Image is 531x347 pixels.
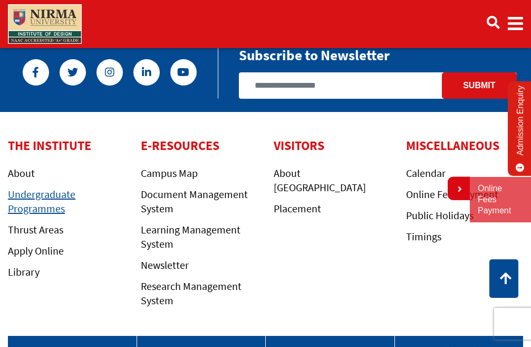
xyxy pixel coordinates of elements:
a: Apply Online [8,244,64,257]
nav: Main navigation [8,2,523,46]
a: Library [8,265,40,278]
img: main_logo [8,4,82,44]
a: Timings [406,230,441,243]
a: Campus Map [141,166,198,180]
button: Submit [442,72,516,99]
h2: Subscribe to Newsletter [239,46,390,64]
a: About [8,166,35,180]
a: Public Holidays [406,209,474,222]
a: Placement [274,202,321,215]
a: Online Fees Payment [406,187,498,201]
a: Thrust Areas [8,223,63,236]
a: About [GEOGRAPHIC_DATA] [274,166,366,194]
a: Undergraduate Programmes [8,187,75,215]
a: Research Management System [141,279,242,307]
a: Calendar [406,166,446,180]
a: Online Fees Payment [478,183,523,216]
a: Document Management System [141,187,248,215]
a: Newsletter [141,258,189,271]
a: Learning Management System [141,223,240,250]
